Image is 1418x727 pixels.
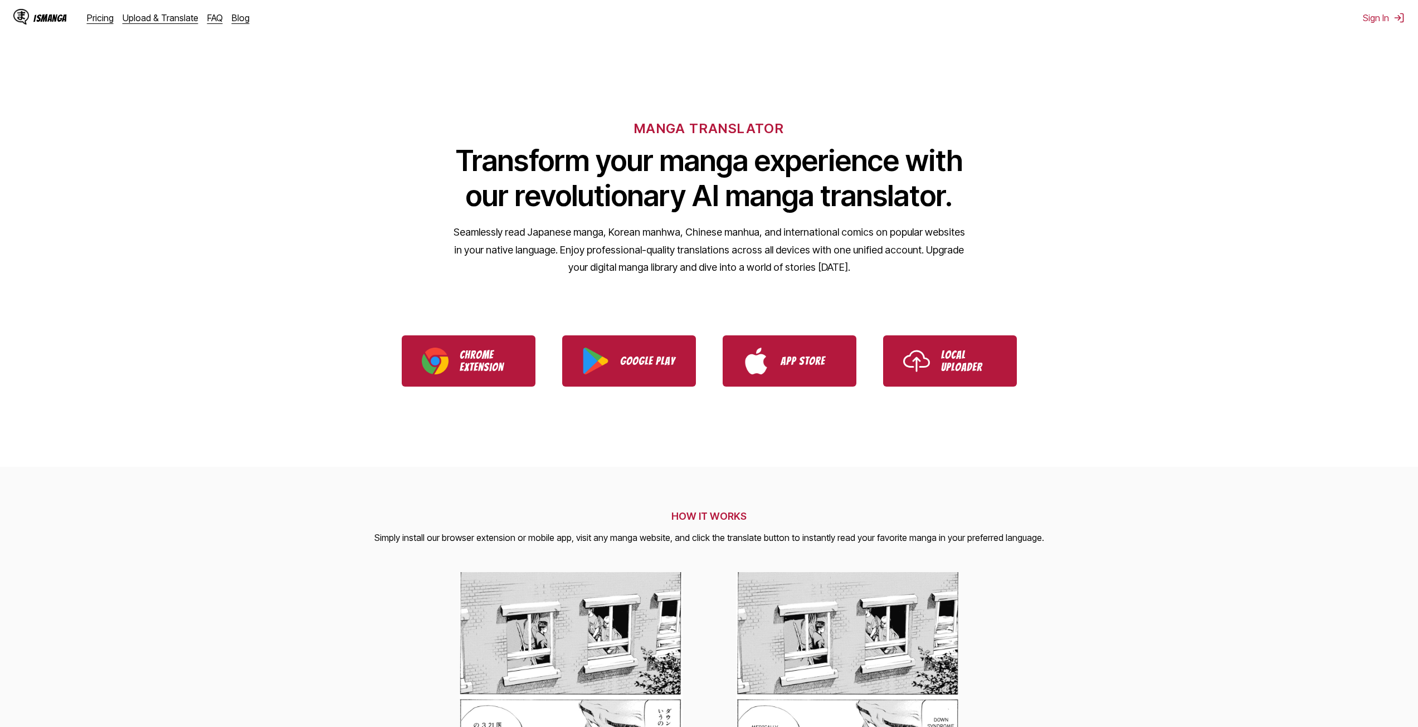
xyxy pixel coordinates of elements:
img: Chrome logo [422,348,449,374]
a: Download IsManga Chrome Extension [402,335,535,387]
a: Use IsManga Local Uploader [883,335,1017,387]
a: Download IsManga from Google Play [562,335,696,387]
p: Seamlessly read Japanese manga, Korean manhwa, Chinese manhua, and international comics on popula... [453,223,966,276]
img: App Store logo [743,348,769,374]
p: Google Play [620,355,676,367]
a: Download IsManga from App Store [723,335,856,387]
a: IsManga LogoIsManga [13,9,87,27]
div: IsManga [33,13,67,23]
p: App Store [781,355,836,367]
a: FAQ [207,12,223,23]
img: Sign out [1393,12,1405,23]
a: Pricing [87,12,114,23]
img: IsManga Logo [13,9,29,25]
p: Simply install our browser extension or mobile app, visit any manga website, and click the transl... [374,531,1044,545]
a: Blog [232,12,250,23]
button: Sign In [1363,12,1405,23]
p: Chrome Extension [460,349,515,373]
p: Local Uploader [941,349,997,373]
img: Upload icon [903,348,930,374]
a: Upload & Translate [123,12,198,23]
h2: HOW IT WORKS [374,510,1044,522]
h6: MANGA TRANSLATOR [634,120,784,136]
img: Google Play logo [582,348,609,374]
h1: Transform your manga experience with our revolutionary AI manga translator. [453,143,966,213]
